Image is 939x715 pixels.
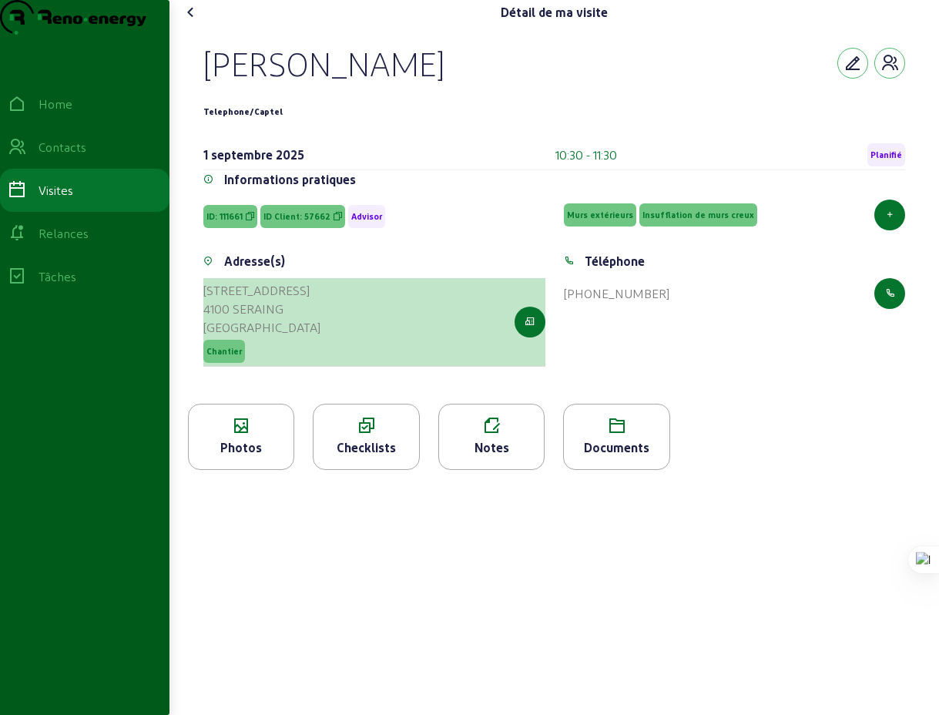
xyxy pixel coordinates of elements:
[224,170,356,189] div: Informations pratiques
[39,138,86,156] div: Contacts
[555,146,617,164] div: 10:30 - 11:30
[206,211,243,222] span: ID: 111661
[585,252,645,270] div: Téléphone
[206,346,242,357] span: Chantier
[203,281,320,300] div: [STREET_ADDRESS]
[189,438,293,457] div: Photos
[564,438,669,457] div: Documents
[39,181,73,200] div: Visites
[642,210,754,220] span: Insufflation de murs creux
[567,210,633,220] span: Murs extérieurs
[39,267,76,286] div: Tâches
[203,43,444,83] div: [PERSON_NAME]
[501,3,608,22] div: Détail de ma visite
[870,149,902,160] span: Planifié
[439,438,544,457] div: Notes
[203,102,283,121] div: Telephone/Captel
[224,252,285,270] div: Adresse(s)
[564,284,669,303] div: [PHONE_NUMBER]
[203,146,304,164] div: 1 septembre 2025
[314,438,418,457] div: Checklists
[203,318,320,337] div: [GEOGRAPHIC_DATA]
[39,224,89,243] div: Relances
[351,211,382,222] span: Advisor
[263,211,330,222] span: ID Client: 57662
[203,300,320,318] div: 4100 SERAING
[39,95,72,113] div: Home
